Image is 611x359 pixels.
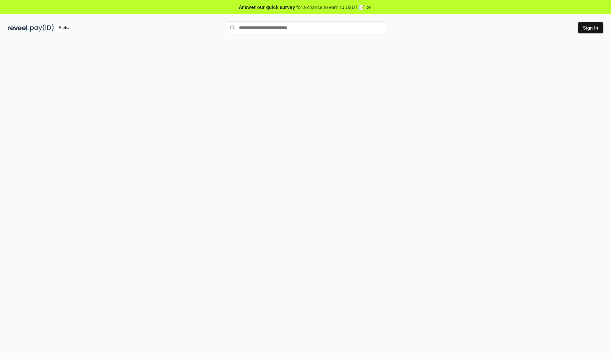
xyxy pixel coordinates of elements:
button: Sign In [578,22,603,33]
img: pay_id [30,24,54,32]
div: Alpha [55,24,73,32]
span: for a chance to earn 10 USDT 📝 [296,4,364,10]
span: Answer our quick survey [239,4,295,10]
img: reveel_dark [8,24,29,32]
